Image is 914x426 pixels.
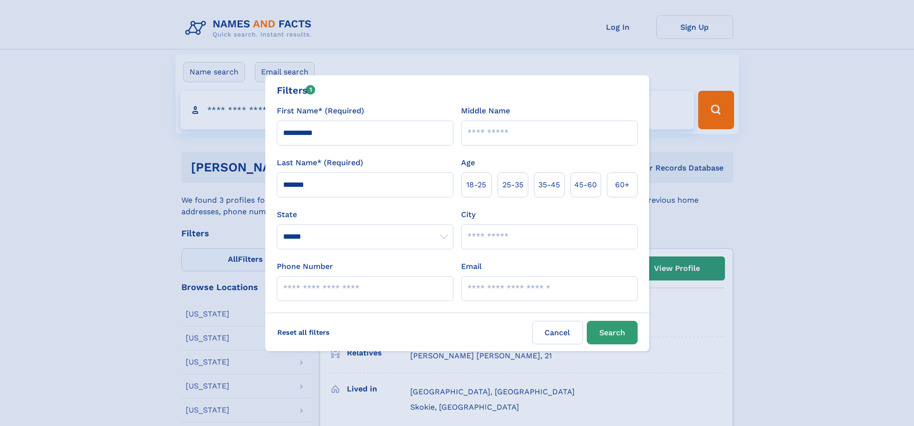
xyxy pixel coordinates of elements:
[277,83,316,97] div: Filters
[277,209,453,220] label: State
[615,179,629,191] span: 60+
[461,261,482,272] label: Email
[538,179,560,191] span: 35‑45
[461,157,475,169] label: Age
[277,157,363,169] label: Last Name* (Required)
[466,179,486,191] span: 18‑25
[587,321,638,344] button: Search
[502,179,523,191] span: 25‑35
[461,105,510,117] label: Middle Name
[277,261,333,272] label: Phone Number
[271,321,336,344] label: Reset all filters
[574,179,597,191] span: 45‑60
[277,105,364,117] label: First Name* (Required)
[461,209,475,220] label: City
[532,321,583,344] label: Cancel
